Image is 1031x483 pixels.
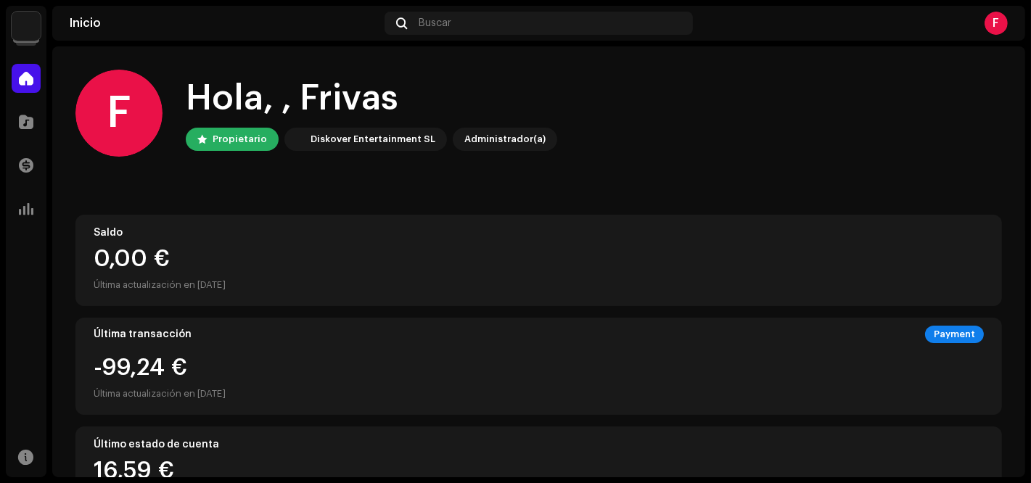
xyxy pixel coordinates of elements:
[75,215,1002,306] re-o-card-value: Saldo
[213,131,267,148] div: Propietario
[12,12,41,41] img: 297a105e-aa6c-4183-9ff4-27133c00f2e2
[70,17,379,29] div: Inicio
[75,70,163,157] div: F
[419,17,451,29] span: Buscar
[311,131,435,148] div: Diskover Entertainment SL
[94,227,984,239] div: Saldo
[94,439,984,450] div: Último estado de cuenta
[287,131,305,148] img: 297a105e-aa6c-4183-9ff4-27133c00f2e2
[925,326,984,343] div: Payment
[94,276,984,294] div: Última actualización en [DATE]
[186,75,557,122] div: Hola, , Frivas
[94,329,192,340] div: Última transacción
[94,385,226,402] div: Última actualización en [DATE]
[985,12,1008,35] div: F
[464,131,546,148] div: Administrador(a)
